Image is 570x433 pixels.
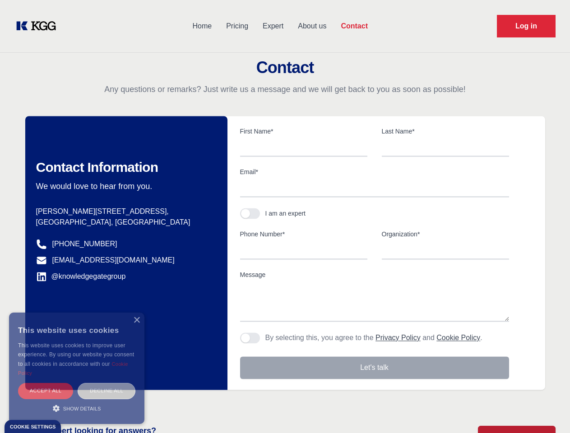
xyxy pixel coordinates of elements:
[525,390,570,433] iframe: Chat Widget
[265,209,306,218] div: I am an expert
[265,332,482,343] p: By selecting this, you agree to the and .
[36,206,213,217] p: [PERSON_NAME][STREET_ADDRESS],
[36,217,213,228] p: [GEOGRAPHIC_DATA], [GEOGRAPHIC_DATA]
[219,14,255,38] a: Pricing
[18,383,73,399] div: Accept all
[255,14,291,38] a: Expert
[14,19,63,33] a: KOL Knowledge Platform: Talk to Key External Experts (KEE)
[240,356,509,379] button: Let's talk
[18,319,135,341] div: This website uses cookies
[36,159,213,175] h2: Contact Information
[36,181,213,192] p: We would love to hear from you.
[36,271,126,282] a: @knowledgegategroup
[382,230,509,239] label: Organization*
[436,334,480,341] a: Cookie Policy
[63,406,101,411] span: Show details
[78,383,135,399] div: Decline all
[11,84,559,95] p: Any questions or remarks? Just write us a message and we will get back to you as soon as possible!
[375,334,421,341] a: Privacy Policy
[240,270,509,279] label: Message
[52,255,175,266] a: [EMAIL_ADDRESS][DOMAIN_NAME]
[133,317,140,324] div: Close
[291,14,334,38] a: About us
[334,14,375,38] a: Contact
[382,127,509,136] label: Last Name*
[240,167,509,176] label: Email*
[240,127,367,136] label: First Name*
[185,14,219,38] a: Home
[11,59,559,77] h2: Contact
[18,404,135,413] div: Show details
[240,230,367,239] label: Phone Number*
[10,424,56,429] div: Cookie settings
[497,15,556,37] a: Request Demo
[18,361,128,376] a: Cookie Policy
[18,342,134,367] span: This website uses cookies to improve user experience. By using our website you consent to all coo...
[52,239,117,249] a: [PHONE_NUMBER]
